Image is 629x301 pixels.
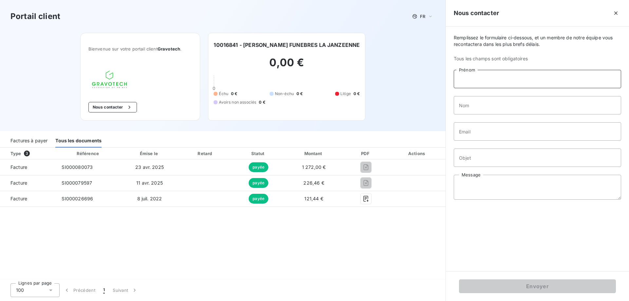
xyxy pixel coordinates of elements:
[302,164,326,170] span: 1 272,00 €
[77,151,99,156] div: Référence
[5,180,51,186] span: Facture
[88,67,130,91] img: Company logo
[10,134,48,148] div: Factures à payer
[249,194,268,204] span: payée
[62,164,93,170] span: SI000080073
[390,150,444,157] div: Actions
[231,91,237,97] span: 0 €
[249,162,268,172] span: payée
[454,122,621,141] input: placeholder
[24,150,30,156] span: 3
[353,91,360,97] span: 0 €
[219,99,256,105] span: Avoirs non associés
[214,56,360,76] h2: 0,00 €
[213,86,215,91] span: 0
[420,14,425,19] span: FR
[55,134,102,148] div: Tous les documents
[286,150,342,157] div: Montant
[214,41,360,49] h6: 10016841 - [PERSON_NAME] FUNEBRES LA JANZEENNE
[109,283,142,297] button: Suivant
[16,287,24,293] span: 100
[180,150,231,157] div: Retard
[275,91,294,97] span: Non-échu
[62,196,93,201] span: SI000026696
[454,9,499,18] h5: Nous contacter
[136,180,163,186] span: 11 avr. 2025
[103,287,105,293] span: 1
[158,46,180,51] span: Gravotech
[304,196,323,201] span: 121,44 €
[249,178,268,188] span: payée
[99,283,109,297] button: 1
[259,99,265,105] span: 0 €
[303,180,324,186] span: 226,46 €
[5,164,51,171] span: Facture
[137,196,162,201] span: 8 juil. 2022
[454,55,621,62] span: Tous les champs sont obligatoires
[88,102,137,112] button: Nous contacter
[7,150,55,157] div: Type
[296,91,303,97] span: 0 €
[340,91,351,97] span: Litige
[10,10,60,22] h3: Portail client
[344,150,388,157] div: PDF
[454,96,621,114] input: placeholder
[60,283,99,297] button: Précédent
[234,150,283,157] div: Statut
[88,46,192,51] span: Bienvenue sur votre portail client .
[219,91,228,97] span: Échu
[122,150,177,157] div: Émise le
[454,34,621,48] span: Remplissez le formulaire ci-dessous, et un membre de notre équipe vous recontactera dans les plus...
[5,195,51,202] span: Facture
[459,279,616,293] button: Envoyer
[135,164,164,170] span: 23 avr. 2025
[454,149,621,167] input: placeholder
[454,70,621,88] input: placeholder
[62,180,92,186] span: SI000079597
